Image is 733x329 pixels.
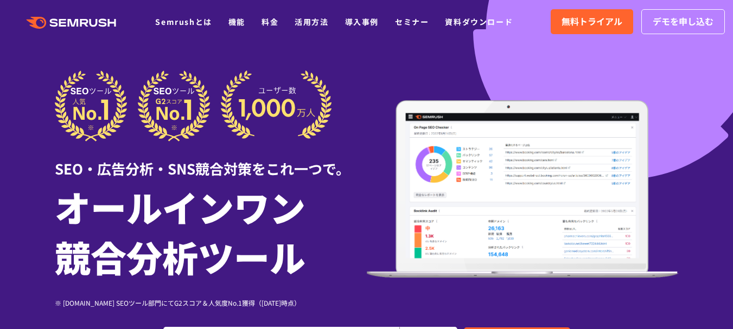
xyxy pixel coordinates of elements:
a: デモを申し込む [641,9,725,34]
div: ※ [DOMAIN_NAME] SEOツール部門にてG2スコア＆人気度No.1獲得（[DATE]時点） [55,298,367,308]
a: セミナー [395,16,429,27]
div: SEO・広告分析・SNS競合対策をこれ一つで。 [55,141,367,179]
a: 料金 [262,16,278,27]
span: デモを申し込む [653,15,713,29]
a: 機能 [228,16,245,27]
h1: オールインワン 競合分析ツール [55,182,367,281]
a: 導入事例 [345,16,379,27]
span: 無料トライアル [562,15,622,29]
a: Semrushとは [155,16,212,27]
a: 無料トライアル [551,9,633,34]
a: 活用方法 [295,16,328,27]
a: 資料ダウンロード [445,16,513,27]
